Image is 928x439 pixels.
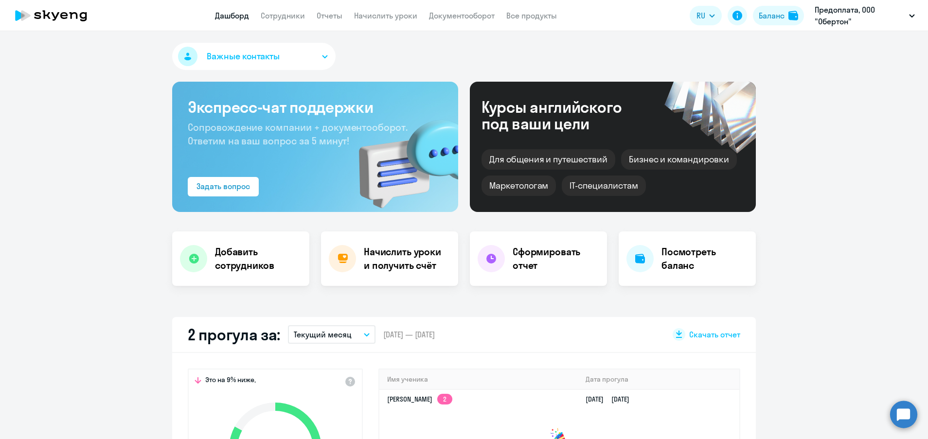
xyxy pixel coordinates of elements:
button: Текущий месяц [288,325,375,344]
a: [PERSON_NAME]2 [387,395,452,404]
h2: 2 прогула за: [188,325,280,344]
h4: Добавить сотрудников [215,245,302,272]
a: Все продукты [506,11,557,20]
a: Начислить уроки [354,11,417,20]
th: Имя ученика [379,369,578,389]
a: Дашборд [215,11,249,20]
button: Предоплата, ООО "Обертон" [810,4,920,27]
a: Сотрудники [261,11,305,20]
button: Важные контакты [172,43,336,70]
h4: Начислить уроки и получить счёт [364,245,448,272]
img: bg-img [345,103,458,212]
span: Скачать отчет [689,329,740,340]
button: Балансbalance [753,6,804,25]
span: [DATE] — [DATE] [383,329,435,340]
span: Это на 9% ниже, [205,375,256,387]
h4: Посмотреть баланс [661,245,748,272]
div: Курсы английского под ваши цели [482,99,648,132]
div: Баланс [759,10,785,21]
span: RU [696,10,705,21]
div: Задать вопрос [196,180,250,192]
button: Задать вопрос [188,177,259,196]
a: Отчеты [317,11,342,20]
app-skyeng-badge: 2 [437,394,452,404]
div: Для общения и путешествий [482,149,615,170]
div: IT-специалистам [562,176,645,196]
p: Текущий месяц [294,329,352,340]
img: balance [788,11,798,20]
h4: Сформировать отчет [513,245,599,272]
a: [DATE][DATE] [586,395,637,404]
div: Бизнес и командировки [621,149,737,170]
p: Предоплата, ООО "Обертон" [815,4,905,27]
span: Сопровождение компании + документооборот. Ответим на ваш вопрос за 5 минут! [188,121,408,147]
th: Дата прогула [578,369,739,389]
div: Маркетологам [482,176,556,196]
a: Документооборот [429,11,495,20]
button: RU [690,6,722,25]
h3: Экспресс-чат поддержки [188,97,443,117]
span: Важные контакты [207,50,280,63]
